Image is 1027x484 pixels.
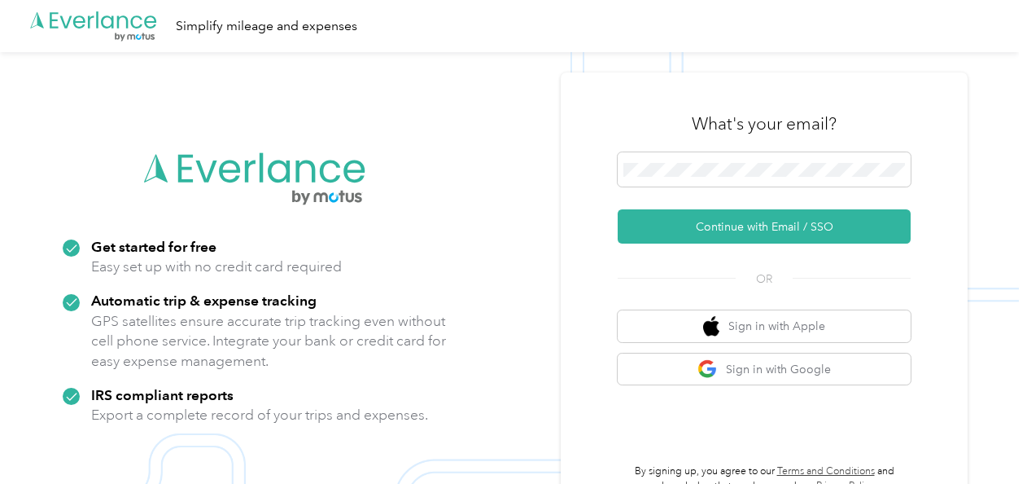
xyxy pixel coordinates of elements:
[91,386,234,403] strong: IRS compliant reports
[618,310,911,342] button: apple logoSign in with Apple
[618,354,911,385] button: google logoSign in with Google
[703,316,719,337] img: apple logo
[91,257,342,277] p: Easy set up with no credit card required
[692,112,837,135] h3: What's your email?
[176,16,357,37] div: Simplify mileage and expenses
[91,311,447,372] p: GPS satellites ensure accurate trip tracking even without cell phone service. Integrate your bank...
[91,292,317,309] strong: Automatic trip & expense tracking
[618,209,911,244] button: Continue with Email / SSO
[777,465,875,477] a: Terms and Conditions
[91,405,428,425] p: Export a complete record of your trips and expenses.
[697,359,718,380] img: google logo
[736,271,793,288] span: OR
[91,238,216,255] strong: Get started for free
